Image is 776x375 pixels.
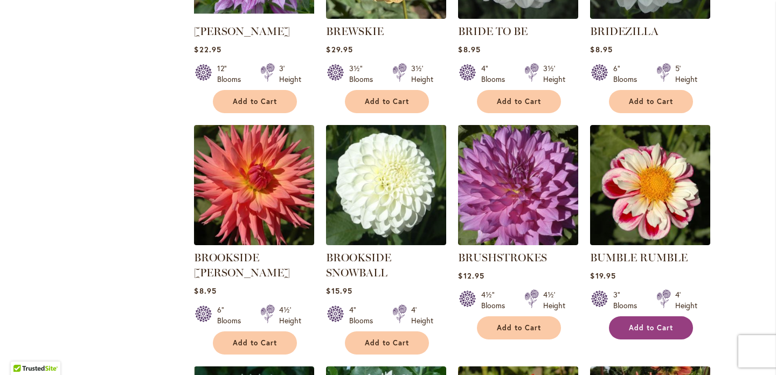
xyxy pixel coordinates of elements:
button: Add to Cart [477,90,561,113]
span: Add to Cart [365,338,409,348]
div: 3' Height [279,63,301,85]
div: 4½" Blooms [481,289,511,311]
div: 4" Blooms [481,63,511,85]
a: BRUSHSTROKES [458,237,578,247]
button: Add to Cart [477,316,561,339]
a: BUMBLE RUMBLE [590,237,710,247]
button: Add to Cart [213,90,297,113]
a: BROOKSIDE SNOWBALL [326,251,391,279]
button: Add to Cart [609,316,693,339]
img: BROOKSIDE SNOWBALL [326,125,446,245]
span: $12.95 [458,270,484,281]
img: BUMBLE RUMBLE [590,125,710,245]
div: 3½' Height [543,63,565,85]
span: $8.95 [590,44,612,54]
span: $22.95 [194,44,221,54]
div: 4' Height [675,289,697,311]
a: BREWSKIE [326,11,446,21]
div: 5' Height [675,63,697,85]
div: 4' Height [411,304,433,326]
span: Add to Cart [365,97,409,106]
iframe: Launch Accessibility Center [8,337,38,367]
img: BRUSHSTROKES [458,125,578,245]
button: Add to Cart [609,90,693,113]
div: 4½' Height [279,304,301,326]
span: Add to Cart [233,338,277,348]
div: 3½' Height [411,63,433,85]
button: Add to Cart [345,90,429,113]
span: Add to Cart [629,97,673,106]
span: Add to Cart [233,97,277,106]
span: $8.95 [458,44,480,54]
img: BROOKSIDE CHERI [194,125,314,245]
button: Add to Cart [345,331,429,355]
div: 6" Blooms [217,304,247,326]
div: 3" Blooms [613,289,643,311]
span: $29.95 [326,44,352,54]
span: $8.95 [194,286,216,296]
span: Add to Cart [629,323,673,332]
div: 6" Blooms [613,63,643,85]
span: Add to Cart [497,323,541,332]
div: 4" Blooms [349,304,379,326]
div: 4½' Height [543,289,565,311]
a: BROOKSIDE [PERSON_NAME] [194,251,290,279]
span: $19.95 [590,270,615,281]
a: BREWSKIE [326,25,384,38]
span: $15.95 [326,286,352,296]
div: 12" Blooms [217,63,247,85]
div: 3½" Blooms [349,63,379,85]
a: BROOKSIDE SNOWBALL [326,237,446,247]
a: BRIDE TO BE [458,11,578,21]
a: BRIDE TO BE [458,25,528,38]
a: BRIDEZILLA [590,25,659,38]
a: BUMBLE RUMBLE [590,251,688,264]
a: BRUSHSTROKES [458,251,547,264]
a: Brandon Michael [194,11,314,21]
button: Add to Cart [213,331,297,355]
a: BRIDEZILLA [590,11,710,21]
span: Add to Cart [497,97,541,106]
a: [PERSON_NAME] [194,25,290,38]
a: BROOKSIDE CHERI [194,237,314,247]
